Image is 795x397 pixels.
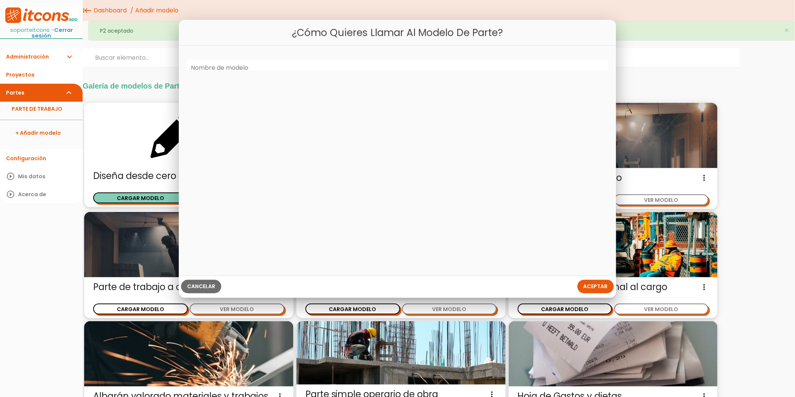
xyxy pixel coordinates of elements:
span: Añadir modelo [135,6,178,15]
input: Buscar elemento... [83,48,740,68]
h5: ¿Cómo quieres llamar al modelo de Parte? [184,26,611,39]
img: partediariooperario.jpg [84,212,293,277]
button: message_close [784,26,789,34]
a: Cerrar sesión [32,26,73,39]
button: VER MODELO [190,304,284,314]
button: Close [181,280,221,293]
img: parte-operario-obra-simple.jpg [296,321,506,385]
span: Parte de trabajo a cliente "simple" [93,281,284,293]
button: VER MODELO [614,194,709,205]
span: Cancelar [187,283,215,290]
label: Nombre de modelo [191,63,248,72]
button: VER MODELO [402,304,497,314]
img: enblanco.png [84,103,293,166]
button: CARGAR MODELO [518,304,612,314]
i: more_vert [700,281,709,293]
button: CARGAR MODELO [93,192,188,203]
i: more_vert [700,172,709,184]
a: + Añadir modelo [4,124,79,142]
button: CARGAR MODELO [93,304,188,314]
button: VER MODELO [614,304,709,314]
h2: Galería de modelos de Parte [83,82,716,90]
button: CARGAR MODELO [305,304,400,314]
span: Aceptar [583,283,608,290]
img: itcons-logo [4,7,79,24]
i: expand_more [65,84,74,102]
button: next [577,280,614,293]
span: Diseña desde cero [93,170,284,182]
i: expand_more [65,48,74,66]
img: trabajos.jpg [84,321,293,386]
div: P2 aceptado [88,21,795,41]
i: play_circle_outline [6,185,15,203]
img: gastos.jpg [509,321,718,386]
i: play_circle_outline [6,167,15,185]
